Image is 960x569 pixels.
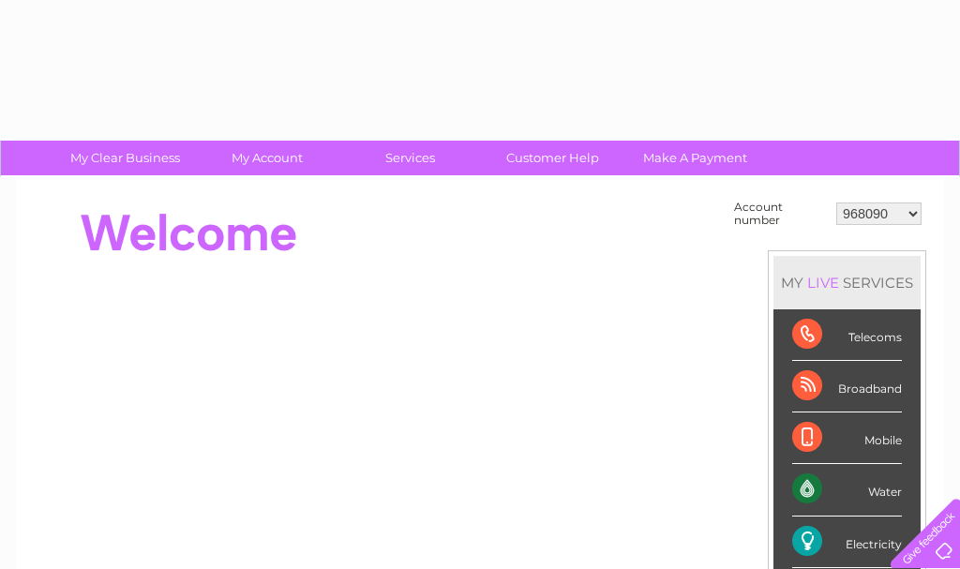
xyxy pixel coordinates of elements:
a: My Clear Business [48,141,202,175]
div: LIVE [803,274,843,292]
div: Telecoms [792,309,902,361]
a: Services [333,141,487,175]
div: MY SERVICES [773,256,921,309]
td: Account number [729,196,832,232]
div: Mobile [792,412,902,464]
a: My Account [190,141,345,175]
a: Customer Help [475,141,630,175]
div: Water [792,464,902,516]
div: Broadband [792,361,902,412]
div: Electricity [792,517,902,568]
a: Make A Payment [618,141,772,175]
